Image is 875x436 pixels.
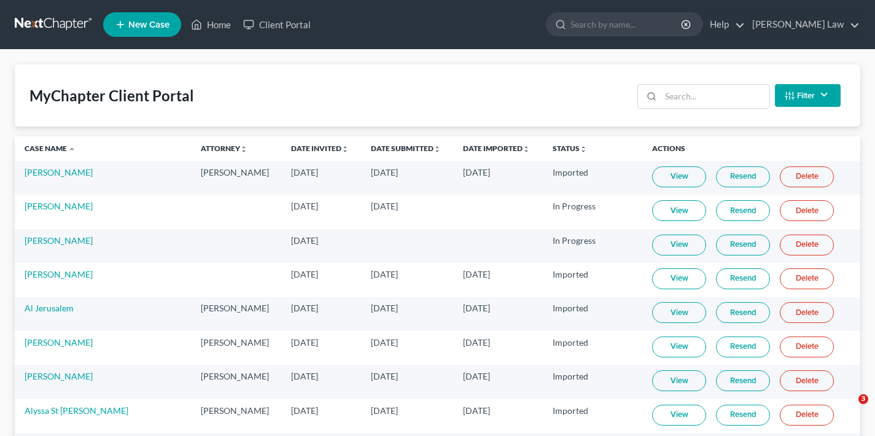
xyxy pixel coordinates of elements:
a: Delete [780,302,834,323]
i: unfold_more [240,146,247,153]
span: [DATE] [291,201,318,211]
span: [DATE] [291,235,318,246]
span: [DATE] [291,303,318,313]
td: In Progress [543,229,643,263]
a: View [652,268,706,289]
i: unfold_more [341,146,349,153]
td: [PERSON_NAME] [191,365,281,399]
td: Imported [543,365,643,399]
td: Imported [543,297,643,331]
iframe: Intercom live chat [833,394,863,424]
span: [DATE] [463,371,490,381]
span: [DATE] [371,201,398,211]
a: Client Portal [237,14,317,36]
a: View [652,235,706,255]
a: Delete [780,370,834,391]
span: [DATE] [463,269,490,279]
a: Resend [716,166,770,187]
span: [DATE] [371,371,398,381]
a: Delete [780,235,834,255]
a: View [652,166,706,187]
a: Statusunfold_more [553,144,587,153]
a: [PERSON_NAME] [25,235,93,246]
span: New Case [128,20,169,29]
a: [PERSON_NAME] [25,269,93,279]
a: Alyssa St [PERSON_NAME] [25,405,128,416]
span: [DATE] [291,167,318,177]
td: [PERSON_NAME] [191,399,281,433]
td: [PERSON_NAME] [191,331,281,365]
td: [PERSON_NAME] [191,161,281,195]
a: [PERSON_NAME] Law [746,14,860,36]
span: [DATE] [463,303,490,313]
span: [DATE] [371,167,398,177]
th: Actions [642,136,860,161]
a: [PERSON_NAME] [25,167,93,177]
input: Search... [661,85,769,108]
a: View [652,337,706,357]
a: View [652,405,706,426]
span: [DATE] [463,167,490,177]
input: Search by name... [570,13,683,36]
a: Case Name expand_less [25,144,76,153]
td: [PERSON_NAME] [191,297,281,331]
span: [DATE] [291,371,318,381]
i: expand_less [68,146,76,153]
span: [DATE] [371,337,398,348]
a: Delete [780,166,834,187]
span: 3 [858,394,868,404]
i: unfold_more [523,146,530,153]
i: unfold_more [580,146,587,153]
a: Al Jerusalem [25,303,74,313]
button: Filter [775,84,841,107]
td: Imported [543,263,643,297]
a: Delete [780,200,834,221]
a: View [652,200,706,221]
div: MyChapter Client Portal [29,86,194,106]
a: Resend [716,370,770,391]
a: [PERSON_NAME] [25,201,93,211]
td: Imported [543,161,643,195]
a: Help [704,14,745,36]
span: [DATE] [371,405,398,416]
a: View [652,302,706,323]
span: [DATE] [291,269,318,279]
a: Delete [780,337,834,357]
a: Attorneyunfold_more [201,144,247,153]
a: Home [185,14,237,36]
a: Resend [716,337,770,357]
span: [DATE] [463,337,490,348]
a: Date Invitedunfold_more [291,144,349,153]
span: [DATE] [463,405,490,416]
a: Resend [716,200,770,221]
a: Resend [716,235,770,255]
a: Delete [780,268,834,289]
i: unfold_more [434,146,441,153]
span: [DATE] [291,405,318,416]
a: Resend [716,268,770,289]
span: [DATE] [291,337,318,348]
a: [PERSON_NAME] [25,371,93,381]
a: Resend [716,302,770,323]
span: [DATE] [371,269,398,279]
a: View [652,370,706,391]
a: Delete [780,405,834,426]
a: Date Submittedunfold_more [371,144,441,153]
a: Resend [716,405,770,426]
span: [DATE] [371,303,398,313]
td: Imported [543,399,643,433]
a: Date Importedunfold_more [463,144,530,153]
a: [PERSON_NAME] [25,337,93,348]
td: Imported [543,331,643,365]
td: In Progress [543,195,643,228]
